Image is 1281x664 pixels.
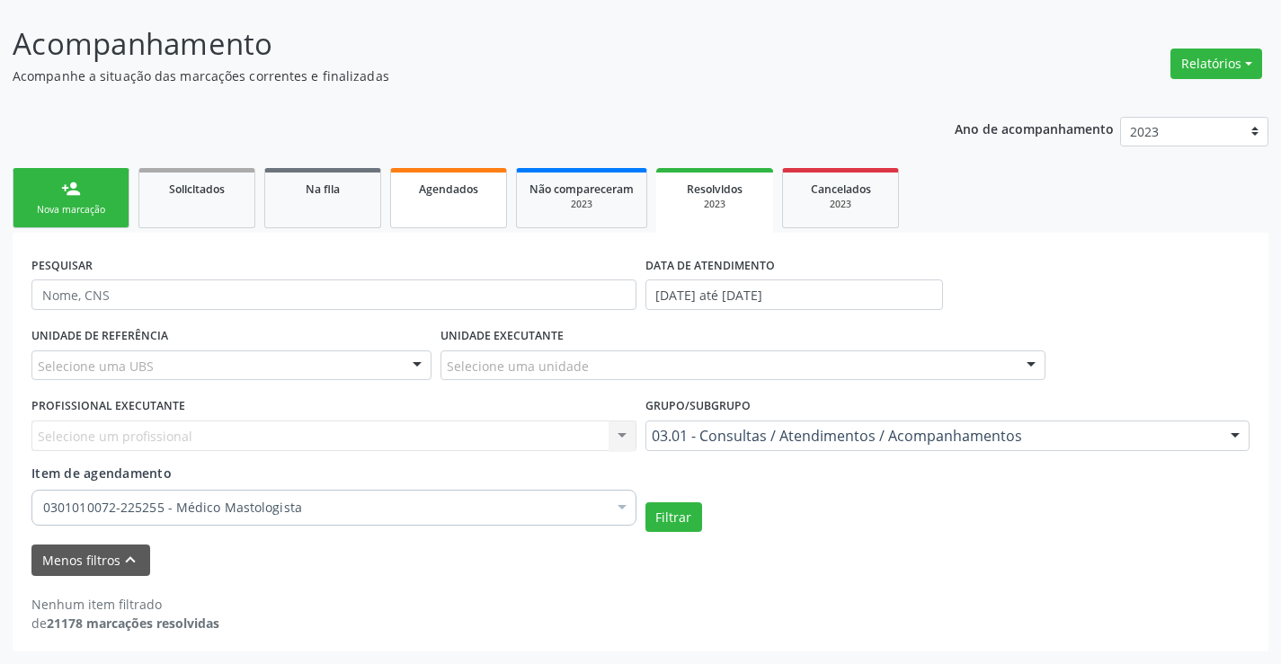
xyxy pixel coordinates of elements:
[13,66,892,85] p: Acompanhe a situação das marcações correntes e finalizadas
[31,544,150,576] button: Menos filtroskeyboard_arrow_up
[955,117,1114,139] p: Ano de acompanhamento
[31,393,185,421] label: PROFISSIONAL EXECUTANTE
[31,465,172,482] span: Item de agendamento
[47,615,219,632] strong: 21178 marcações resolvidas
[61,179,81,199] div: person_add
[645,393,751,421] label: Grupo/Subgrupo
[645,279,943,310] input: Selecione um intervalo
[13,22,892,66] p: Acompanhamento
[529,181,634,197] span: Não compareceram
[31,595,219,614] div: Nenhum item filtrado
[687,181,743,197] span: Resolvidos
[31,614,219,633] div: de
[26,203,116,217] div: Nova marcação
[31,279,636,310] input: Nome, CNS
[306,181,340,197] span: Na fila
[120,550,140,570] i: keyboard_arrow_up
[796,198,885,211] div: 2023
[447,357,589,376] span: Selecione uma unidade
[669,198,761,211] div: 2023
[38,357,154,376] span: Selecione uma UBS
[419,181,478,197] span: Agendados
[529,198,634,211] div: 2023
[652,427,1214,445] span: 03.01 - Consultas / Atendimentos / Acompanhamentos
[440,323,564,350] label: UNIDADE EXECUTANTE
[645,502,702,533] button: Filtrar
[1170,49,1262,79] button: Relatórios
[31,252,93,279] label: PESQUISAR
[811,181,871,197] span: Cancelados
[169,181,225,197] span: Solicitados
[645,252,775,279] label: DATA DE ATENDIMENTO
[43,499,607,517] span: 0301010072-225255 - Médico Mastologista
[31,323,168,350] label: UNIDADE DE REFERÊNCIA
